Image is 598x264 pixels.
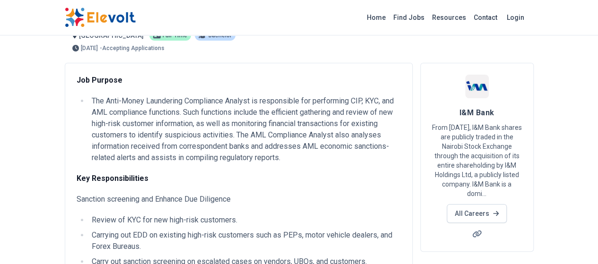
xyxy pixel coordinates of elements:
a: Login [501,8,530,27]
a: Resources [428,10,470,25]
strong: Job Purpose [77,76,122,85]
li: The Anti-Money Laundering Compliance Analyst is responsible for performing CIP, KYC, and AML comp... [89,95,401,163]
a: Contact [470,10,501,25]
span: Bachelor [208,33,232,38]
a: Find Jobs [390,10,428,25]
p: Sanction screening and Enhance Due Diligence [77,194,401,205]
strong: Key Responsibilities [77,174,148,183]
span: I&M Bank [459,108,494,117]
iframe: Chat Widget [551,219,598,264]
li: Review of KYC for new high-risk customers. [89,214,401,226]
span: Full-time [163,33,187,38]
img: I&M Bank [465,75,489,98]
p: From [DATE], I&M Bank shares are publicly traded in the Nairobi Stock Exchange through the acquis... [432,123,522,198]
span: [GEOGRAPHIC_DATA] [79,32,144,39]
a: All Careers [447,204,507,223]
li: Carrying out EDD on existing high-risk customers such as PEPs, motor vehicle dealers, and Forex B... [89,230,401,252]
a: Home [363,10,390,25]
span: [DATE] [81,45,98,51]
p: - Accepting Applications [100,45,165,51]
img: Elevolt [65,8,136,27]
